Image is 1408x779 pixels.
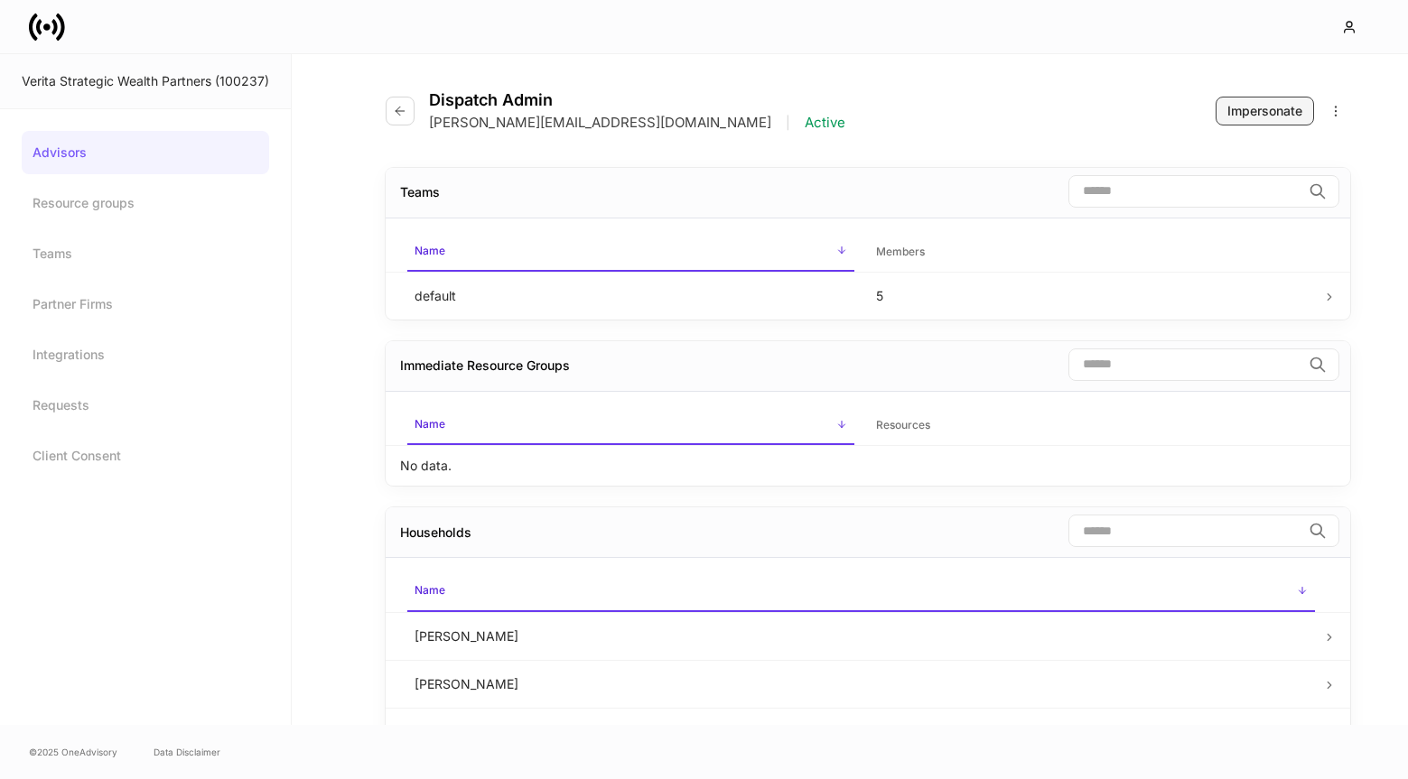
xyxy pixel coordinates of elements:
[400,357,570,375] div: Immediate Resource Groups
[415,242,445,259] h6: Name
[407,572,1315,611] span: Name
[407,406,854,445] span: Name
[407,233,854,272] span: Name
[400,660,1322,708] td: [PERSON_NAME]
[22,384,269,427] a: Requests
[400,524,471,542] div: Households
[400,612,1322,660] td: [PERSON_NAME]
[805,114,845,132] p: Active
[22,181,269,225] a: Resource groups
[400,183,440,201] div: Teams
[400,457,452,475] p: No data.
[876,243,925,260] h6: Members
[429,114,771,132] p: [PERSON_NAME][EMAIL_ADDRESS][DOMAIN_NAME]
[22,232,269,275] a: Teams
[1216,97,1314,125] button: Impersonate
[415,415,445,432] h6: Name
[154,745,220,759] a: Data Disclaimer
[400,272,862,320] td: default
[869,234,1316,271] span: Members
[29,745,117,759] span: © 2025 OneAdvisory
[862,272,1323,320] td: 5
[22,333,269,376] a: Integrations
[429,90,845,110] h4: Dispatch Admin
[786,114,790,132] p: |
[869,407,1316,444] span: Resources
[876,416,930,433] h6: Resources
[415,581,445,598] h6: Name
[22,131,269,174] a: Advisors
[400,708,1322,756] td: [PERSON_NAME] [PERSON_NAME]
[22,72,269,90] div: Verita Strategic Wealth Partners (100237)
[22,283,269,326] a: Partner Firms
[22,434,269,478] a: Client Consent
[1227,102,1302,120] div: Impersonate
